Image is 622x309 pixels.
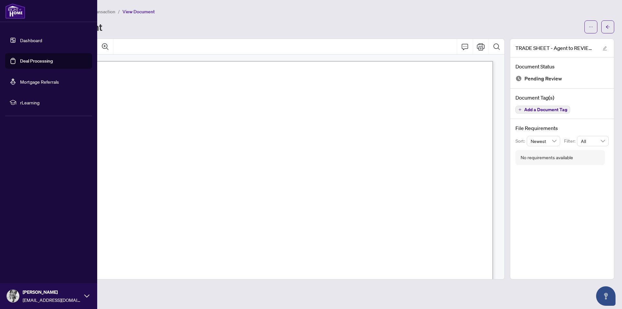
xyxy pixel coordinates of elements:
img: Document Status [515,75,522,82]
span: arrow-left [605,25,610,29]
span: [EMAIL_ADDRESS][DOMAIN_NAME] [23,296,81,303]
span: plus [518,108,522,111]
p: Filter: [564,137,577,145]
span: rLearning [20,99,87,106]
h4: Document Status [515,63,609,70]
span: edit [603,46,607,51]
a: Mortgage Referrals [20,79,59,85]
p: Sort: [515,137,527,145]
a: Dashboard [20,37,42,43]
span: All [581,136,605,146]
button: Add a Document Tag [515,106,570,113]
img: logo [5,3,25,19]
button: Open asap [596,286,616,306]
span: View Document [122,9,155,15]
span: Add a Document Tag [524,107,567,112]
span: Newest [531,136,557,146]
h4: File Requirements [515,124,609,132]
img: Profile Icon [7,290,19,302]
span: View Transaction [81,9,115,15]
span: [PERSON_NAME] [23,289,81,296]
span: TRADE SHEET - Agent to REVIEW - [STREET_ADDRESS][PERSON_NAME]pdf [515,44,596,52]
span: ellipsis [589,25,593,29]
div: No requirements available [521,154,573,161]
h4: Document Tag(s) [515,94,609,101]
li: / [118,8,120,15]
span: Pending Review [524,74,562,83]
a: Deal Processing [20,58,53,64]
